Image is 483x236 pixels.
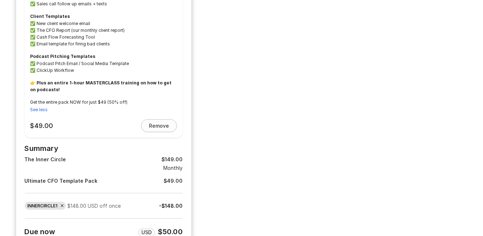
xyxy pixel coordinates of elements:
pds-text: $49.00 [164,177,183,185]
pds-text: The Inner Circle [25,156,66,163]
p: Get the entire pack NOW for just $49 (50% off) [30,99,177,105]
strong: Client Templates [30,14,70,19]
span: ✅ New client welcome email ✅ The CFO Report (our monthly client report) ✅ Cash Flow Forecasting T... [30,21,125,47]
div: -$148.00 [159,202,183,210]
pds-text: $149.00 [161,156,183,163]
strong: 👉 Plus an entire 1-hour MASTERCLASS training on how to get on podcasts! [30,80,172,92]
span: ✅ Sales call f [30,1,59,6]
button: Remove [141,119,177,132]
strong: Podcast Pitching Templates [30,54,96,59]
div: $148.00 USD off once [68,202,158,210]
div: $49.00 [30,122,53,130]
pds-text: Ultimate CFO Template Pack [25,177,98,185]
button: remove [60,203,64,208]
button: See less [30,107,48,113]
span: INNERCIRCLE1 [28,203,58,209]
span: ✅ Podcast Pitch Email / Social Media Template ✅ ClickUp Workflow [30,61,129,73]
